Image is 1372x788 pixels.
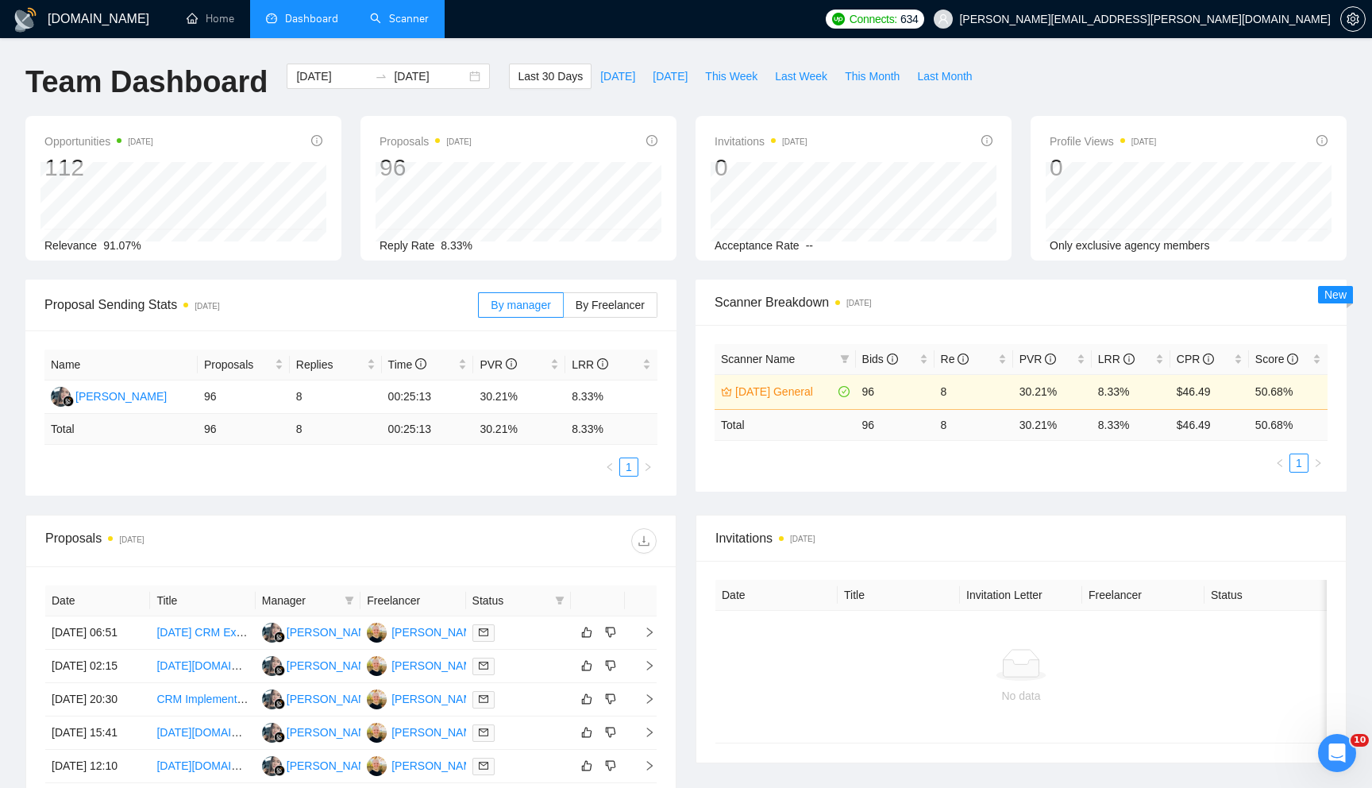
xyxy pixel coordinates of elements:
span: This Month [845,68,900,85]
div: Proposals [45,528,351,554]
span: dislike [605,759,616,772]
span: mail [479,728,488,737]
li: Previous Page [600,458,619,477]
a: ED[PERSON_NAME] [367,759,483,771]
span: dislike [605,659,616,672]
a: 1 [620,458,638,476]
button: This Month [836,64,908,89]
td: 50.68% [1249,374,1328,409]
td: 8 [935,409,1013,440]
button: [DATE] [592,64,644,89]
th: Date [715,580,838,611]
img: ED [367,756,387,776]
img: logo [13,7,38,33]
span: right [631,660,655,671]
td: 96 [856,409,935,440]
button: right [1308,454,1328,473]
span: Manager [262,592,338,609]
button: dislike [601,656,620,675]
button: [DATE] [644,64,696,89]
span: filter [840,354,850,364]
div: No data [728,687,1314,705]
span: 91.07% [103,239,141,252]
img: MC [262,723,282,743]
span: info-circle [311,135,322,146]
span: info-circle [506,358,517,369]
button: like [577,656,596,675]
td: 8 [290,414,382,445]
span: Only exclusive agency members [1050,239,1210,252]
div: 96 [380,153,472,183]
span: Connects: [850,10,897,28]
span: PVR [480,358,517,371]
div: 0 [715,153,807,183]
a: searchScanner [370,12,429,25]
th: Invitation Letter [960,580,1082,611]
input: Start date [296,68,368,85]
a: CRM Implementation Consultant for [DATE][DOMAIN_NAME] [156,693,461,705]
time: [DATE] [790,535,815,543]
span: -- [806,239,813,252]
img: MC [262,623,282,643]
span: CPR [1177,353,1214,365]
button: left [600,458,619,477]
time: [DATE] [446,137,471,146]
span: Opportunities [44,132,153,151]
span: info-circle [1287,353,1298,365]
td: [DATE] 20:30 [45,683,150,717]
span: Proposals [380,132,472,151]
div: [PERSON_NAME] [391,690,483,708]
span: Status [472,592,549,609]
a: ED[PERSON_NAME] [367,659,483,671]
button: right [638,458,657,477]
a: MC[PERSON_NAME] [262,759,378,771]
span: check-circle [838,386,850,397]
td: $46.49 [1170,374,1249,409]
span: mail [479,661,488,670]
td: 96 [198,380,290,414]
button: Last 30 Days [509,64,592,89]
span: swap-right [375,70,387,83]
div: [PERSON_NAME] [287,657,378,674]
td: Total [715,409,856,440]
span: Time [388,358,426,371]
span: Invitations [715,528,1327,548]
span: Acceptance Rate [715,239,800,252]
img: ED [367,723,387,743]
button: like [577,756,596,775]
td: 50.68 % [1249,409,1328,440]
span: Bids [862,353,898,365]
span: info-circle [415,358,426,369]
a: 1 [1290,454,1308,472]
img: ED [367,656,387,676]
td: Monday.com Expert to Optimize Real Estate Portfolio Dashboards & Workflows [150,717,255,750]
span: right [631,627,655,638]
span: like [581,626,592,639]
span: like [581,759,592,772]
span: left [1275,458,1285,468]
img: MC [262,756,282,776]
button: dislike [601,689,620,709]
span: PVR [1019,353,1057,365]
span: info-circle [597,358,608,369]
a: ED[PERSON_NAME] [367,692,483,705]
span: Score [1255,353,1298,365]
li: 1 [619,458,638,477]
span: Proposals [204,356,272,373]
a: MC[PERSON_NAME] [262,725,378,738]
span: Invitations [715,132,807,151]
img: gigradar-bm.png [274,765,285,776]
td: Monday.com Workflow Specialist (Consult → Design/Build → Train) [150,650,255,683]
button: dislike [601,723,620,742]
span: info-circle [1203,353,1214,365]
span: info-circle [1123,353,1135,365]
span: download [632,535,656,547]
td: Monday CRM Expert Needed for Customization and Integration [150,616,255,650]
img: gigradar-bm.png [274,632,285,643]
span: By Freelancer [576,299,645,311]
div: [PERSON_NAME] [287,724,378,741]
button: left [1270,454,1289,473]
span: By manager [491,299,550,311]
td: CRM Implementation Consultant for monday.com [150,683,255,717]
td: $ 46.49 [1170,409,1249,440]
